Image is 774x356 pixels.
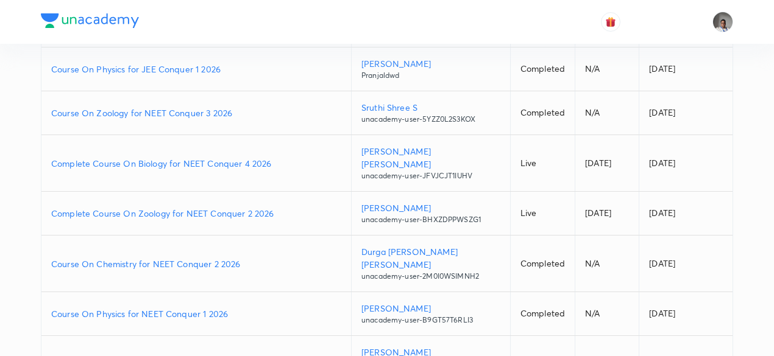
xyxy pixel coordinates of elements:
[361,101,500,125] a: Sruthi Shree Sunacademy-user-5YZZ0L2S3KOX
[41,13,139,31] a: Company Logo
[51,307,341,320] a: Course On Physics for NEET Conquer 1 2026
[51,106,341,119] a: Course On Zoology for NEET Conquer 3 2026
[361,170,500,181] p: unacademy-user-JFVJCJT1IUHV
[361,302,500,326] a: [PERSON_NAME]unacademy-user-B9GT57T6RLI3
[510,192,575,236] td: Live
[510,47,575,91] td: Completed
[639,47,733,91] td: [DATE]
[712,12,733,32] img: Vikram Mathur
[361,101,500,114] p: Sruthi Shree S
[601,12,620,32] button: avatar
[361,145,500,170] p: [PERSON_NAME] [PERSON_NAME]
[510,236,575,292] td: Completed
[361,245,500,271] p: Durga [PERSON_NAME] [PERSON_NAME]
[510,91,575,135] td: Completed
[575,292,639,336] td: N/A
[639,91,733,135] td: [DATE]
[361,315,500,326] p: unacademy-user-B9GT57T6RLI3
[639,236,733,292] td: [DATE]
[575,236,639,292] td: N/A
[361,302,500,315] p: [PERSON_NAME]
[51,257,341,270] a: Course On Chemistry for NEET Conquer 2 2026
[361,114,500,125] p: unacademy-user-5YZZ0L2S3KOX
[361,201,500,214] p: [PERSON_NAME]
[639,292,733,336] td: [DATE]
[361,214,500,225] p: unacademy-user-BHXZDPPWSZG1
[575,47,639,91] td: N/A
[510,292,575,336] td: Completed
[605,16,616,27] img: avatar
[41,13,139,28] img: Company Logo
[361,271,500,282] p: unacademy-user-2M0I0WSIMNH2
[361,245,500,282] a: Durga [PERSON_NAME] [PERSON_NAME]unacademy-user-2M0I0WSIMNH2
[361,70,500,81] p: Pranjaldwd
[51,157,341,170] a: Complete Course On Biology for NEET Conquer 4 2026
[575,192,639,236] td: [DATE]
[361,57,500,81] a: [PERSON_NAME]Pranjaldwd
[510,135,575,192] td: Live
[51,63,341,75] a: Course On Physics for JEE Conquer 1 2026
[575,135,639,192] td: [DATE]
[575,91,639,135] td: N/A
[639,135,733,192] td: [DATE]
[639,192,733,236] td: [DATE]
[361,201,500,225] a: [PERSON_NAME]unacademy-user-BHXZDPPWSZG1
[51,207,341,220] a: Complete Course On Zoology for NEET Conquer 2 2026
[361,145,500,181] a: [PERSON_NAME] [PERSON_NAME]unacademy-user-JFVJCJT1IUHV
[361,57,500,70] p: [PERSON_NAME]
